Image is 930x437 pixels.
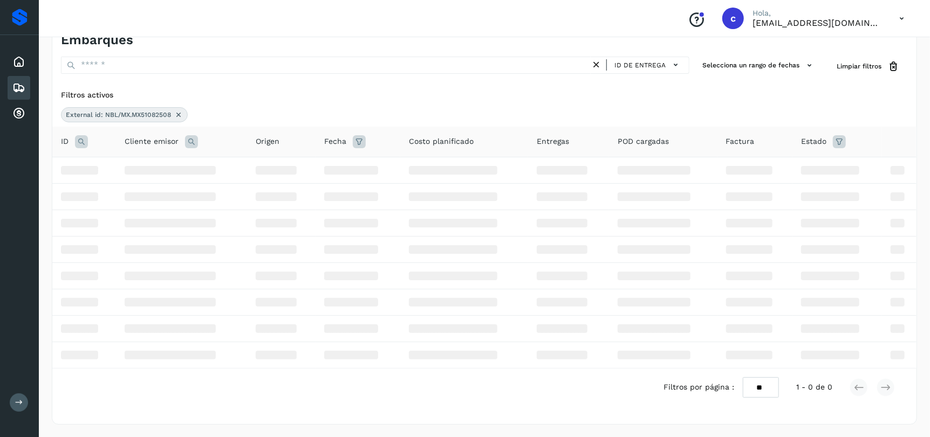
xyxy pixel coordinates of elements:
[618,136,669,147] span: POD cargadas
[796,381,832,393] span: 1 - 0 de 0
[8,76,30,100] div: Embarques
[125,136,179,147] span: Cliente emisor
[537,136,569,147] span: Entregas
[828,57,908,77] button: Limpiar filtros
[61,89,908,101] div: Filtros activos
[256,136,279,147] span: Origen
[664,381,734,393] span: Filtros por página :
[61,32,133,48] h4: Embarques
[698,57,819,74] button: Selecciona un rango de fechas
[753,18,882,28] p: cuentasespeciales8_met@castores.com.mx
[611,57,685,73] button: ID de entrega
[753,9,882,18] p: Hola,
[61,136,69,147] span: ID
[726,136,755,147] span: Factura
[61,107,188,122] div: External id: NBL/MX.MX51082508
[837,61,881,71] span: Limpiar filtros
[66,110,171,120] span: External id: NBL/MX.MX51082508
[614,60,666,70] span: ID de entrega
[8,50,30,74] div: Inicio
[409,136,474,147] span: Costo planificado
[801,136,826,147] span: Estado
[324,136,346,147] span: Fecha
[8,102,30,126] div: Cuentas por cobrar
